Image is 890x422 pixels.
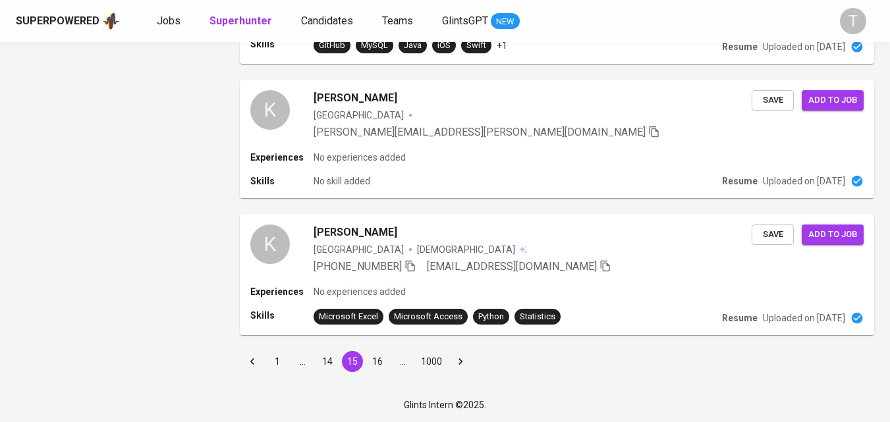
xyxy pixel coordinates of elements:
[240,351,473,372] nav: pagination navigation
[763,311,845,325] p: Uploaded on [DATE]
[102,11,120,31] img: app logo
[250,309,314,322] p: Skills
[342,351,363,372] button: page 15
[292,355,313,368] div: …
[301,13,356,30] a: Candidates
[752,224,794,245] button: Save
[319,311,378,323] div: Microsoft Excel
[314,260,402,273] span: [PHONE_NUMBER]
[417,351,446,372] button: Go to page 1000
[442,14,488,27] span: GlintsGPT
[157,13,183,30] a: Jobs
[267,351,288,372] button: Go to page 1
[209,13,275,30] a: Superhunter
[314,285,406,298] p: No experiences added
[520,311,555,323] div: Statistics
[722,311,758,325] p: Resume
[392,355,413,368] div: …
[442,13,520,30] a: GlintsGPT NEW
[382,14,413,27] span: Teams
[808,93,857,108] span: Add to job
[417,243,517,256] span: [DEMOGRAPHIC_DATA]
[240,214,874,335] a: K[PERSON_NAME][GEOGRAPHIC_DATA][DEMOGRAPHIC_DATA] [PHONE_NUMBER] [EMAIL_ADDRESS][DOMAIN_NAME] Sav...
[450,351,471,372] button: Go to next page
[722,40,758,53] p: Resume
[394,311,462,323] div: Microsoft Access
[437,40,451,52] div: iOS
[802,90,864,111] button: Add to job
[301,14,353,27] span: Candidates
[808,227,857,242] span: Add to job
[314,174,370,188] p: No skill added
[361,40,388,52] div: MySQL
[840,8,866,34] div: T
[367,351,388,372] button: Go to page 16
[314,90,397,106] span: [PERSON_NAME]
[427,260,597,273] span: [EMAIL_ADDRESS][DOMAIN_NAME]
[382,13,416,30] a: Teams
[209,14,272,27] b: Superhunter
[752,90,794,111] button: Save
[157,14,181,27] span: Jobs
[478,311,504,323] div: Python
[250,174,314,188] p: Skills
[722,174,758,188] p: Resume
[250,285,314,298] p: Experiences
[317,351,338,372] button: Go to page 14
[314,126,646,138] span: [PERSON_NAME][EMAIL_ADDRESS][PERSON_NAME][DOMAIN_NAME]
[404,40,422,52] div: Java
[497,39,507,52] p: +1
[758,93,787,108] span: Save
[16,14,99,29] div: Superpowered
[314,243,404,256] div: [GEOGRAPHIC_DATA]
[314,224,397,240] span: [PERSON_NAME]
[491,15,520,28] span: NEW
[314,109,404,122] div: [GEOGRAPHIC_DATA]
[802,224,864,245] button: Add to job
[250,38,314,51] p: Skills
[763,40,845,53] p: Uploaded on [DATE]
[763,174,845,188] p: Uploaded on [DATE]
[16,11,120,31] a: Superpoweredapp logo
[466,40,486,52] div: Swift
[240,80,874,198] a: K[PERSON_NAME][GEOGRAPHIC_DATA][PERSON_NAME][EMAIL_ADDRESS][PERSON_NAME][DOMAIN_NAME] SaveAdd to ...
[314,151,406,164] p: No experiences added
[250,224,290,264] div: K
[250,90,290,130] div: K
[319,40,345,52] div: GitHub
[758,227,787,242] span: Save
[250,151,314,164] p: Experiences
[242,351,263,372] button: Go to previous page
